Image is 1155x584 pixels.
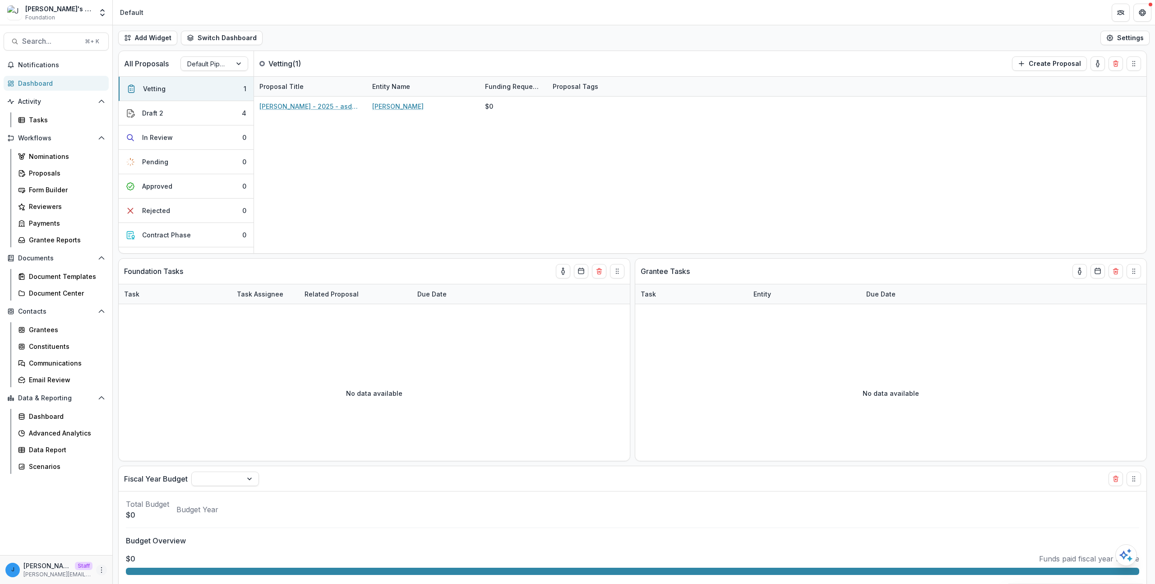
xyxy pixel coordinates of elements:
[96,4,109,22] button: Open entity switcher
[574,264,588,278] button: Calendar
[4,251,109,265] button: Open Documents
[244,84,246,93] div: 1
[75,562,92,570] p: Staff
[4,304,109,319] button: Open Contacts
[346,389,402,398] p: No data available
[18,61,105,69] span: Notifications
[18,98,94,106] span: Activity
[547,77,660,96] div: Proposal Tags
[480,77,547,96] div: Funding Requested
[610,264,624,278] button: Drag
[176,504,218,515] p: Budget Year
[372,102,424,111] a: [PERSON_NAME]
[1115,544,1137,566] button: Open AI Assistant
[29,218,102,228] div: Payments
[14,322,109,337] a: Grantees
[18,255,94,262] span: Documents
[126,535,1139,546] p: Budget Overview
[143,84,166,93] div: Vetting
[142,108,163,118] div: Draft 2
[7,5,22,20] img: Jonah's MFA Foundation
[299,284,412,304] div: Related Proposal
[126,510,169,520] p: $0
[119,289,145,299] div: Task
[116,6,147,19] nav: breadcrumb
[748,289,776,299] div: Entity
[25,14,55,22] span: Foundation
[480,82,547,91] div: Funding Requested
[18,134,94,142] span: Workflows
[367,82,416,91] div: Entity Name
[119,223,254,247] button: Contract Phase0
[14,149,109,164] a: Nominations
[14,182,109,197] a: Form Builder
[119,284,231,304] div: Task
[485,102,493,111] div: $0
[861,289,901,299] div: Due Date
[23,570,92,579] p: [PERSON_NAME][EMAIL_ADDRESS][DOMAIN_NAME]
[29,375,102,385] div: Email Review
[268,58,336,69] p: Vetting ( 1 )
[592,264,606,278] button: Delete card
[14,112,109,127] a: Tasks
[861,284,929,304] div: Due Date
[124,58,169,69] p: All Proposals
[14,356,109,371] a: Communications
[231,284,299,304] div: Task Assignee
[863,389,919,398] p: No data available
[142,133,173,142] div: In Review
[18,394,94,402] span: Data & Reporting
[14,269,109,284] a: Document Templates
[29,412,102,421] div: Dashboard
[4,76,109,91] a: Dashboard
[124,266,183,277] p: Foundation Tasks
[119,77,254,101] button: Vetting1
[1112,4,1130,22] button: Partners
[23,561,71,570] p: [PERSON_NAME][EMAIL_ADDRESS][DOMAIN_NAME]
[29,325,102,334] div: Grantees
[14,409,109,424] a: Dashboard
[242,206,246,215] div: 0
[748,284,861,304] div: Entity
[1127,264,1141,278] button: Drag
[299,289,364,299] div: Related Proposal
[547,82,604,91] div: Proposal Tags
[29,462,102,471] div: Scenarios
[242,108,246,118] div: 4
[4,131,109,145] button: Open Workflows
[29,168,102,178] div: Proposals
[1090,264,1105,278] button: Calendar
[1090,56,1105,71] button: toggle-assigned-to-me
[367,77,480,96] div: Entity Name
[242,133,246,142] div: 0
[11,567,14,573] div: jonah@trytemelio.com
[14,339,109,354] a: Constituents
[231,289,289,299] div: Task Assignee
[29,358,102,368] div: Communications
[254,82,309,91] div: Proposal Title
[14,286,109,301] a: Document Center
[4,391,109,405] button: Open Data & Reporting
[1127,56,1141,71] button: Drag
[124,473,188,484] p: Fiscal Year Budget
[14,426,109,440] a: Advanced Analytics
[96,565,107,575] button: More
[83,37,101,46] div: ⌘ + K
[14,372,109,387] a: Email Review
[242,157,246,167] div: 0
[119,125,254,150] button: In Review0
[4,32,109,51] button: Search...
[254,77,367,96] div: Proposal Title
[1100,31,1150,45] button: Settings
[1109,264,1123,278] button: Delete card
[1109,472,1123,486] button: Delete card
[29,152,102,161] div: Nominations
[25,4,92,14] div: [PERSON_NAME]'s MFA Foundation
[142,206,170,215] div: Rejected
[412,284,480,304] div: Due Date
[119,174,254,199] button: Approved0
